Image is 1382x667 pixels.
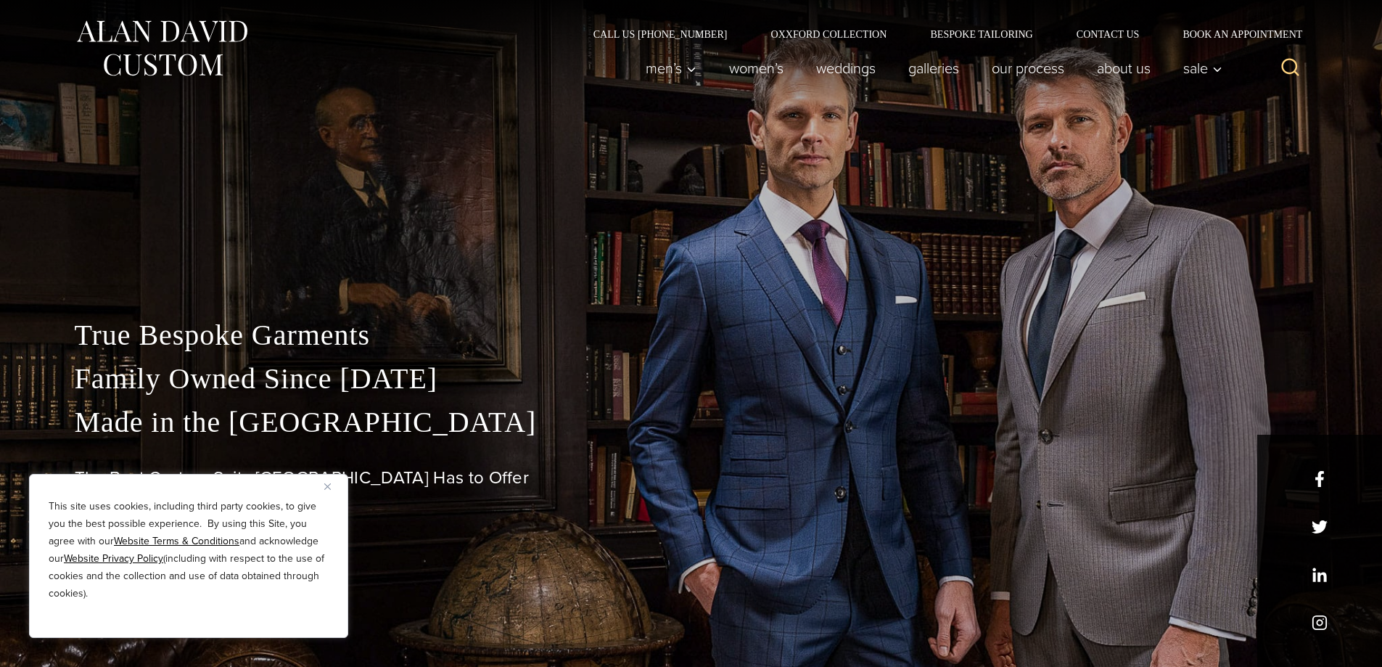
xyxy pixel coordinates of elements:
span: Men’s [646,61,696,75]
a: Our Process [975,54,1080,83]
p: This site uses cookies, including third party cookies, to give you the best possible experience. ... [49,498,329,602]
a: Women’s [712,54,799,83]
a: Contact Us [1055,29,1161,39]
a: Website Terms & Conditions [114,533,239,549]
nav: Primary Navigation [629,54,1230,83]
img: Close [324,483,331,490]
span: Sale [1183,61,1222,75]
button: Close [324,478,342,495]
a: Call Us [PHONE_NUMBER] [572,29,749,39]
a: Book an Appointment [1161,29,1307,39]
h1: The Best Custom Suits [GEOGRAPHIC_DATA] Has to Offer [75,467,1308,488]
a: Bespoke Tailoring [908,29,1054,39]
a: Oxxford Collection [749,29,908,39]
img: Alan David Custom [75,16,249,81]
a: weddings [799,54,892,83]
a: Website Privacy Policy [64,551,163,566]
a: Galleries [892,54,975,83]
button: View Search Form [1273,51,1308,86]
a: About Us [1080,54,1167,83]
nav: Secondary Navigation [572,29,1308,39]
p: True Bespoke Garments Family Owned Since [DATE] Made in the [GEOGRAPHIC_DATA] [75,314,1308,444]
